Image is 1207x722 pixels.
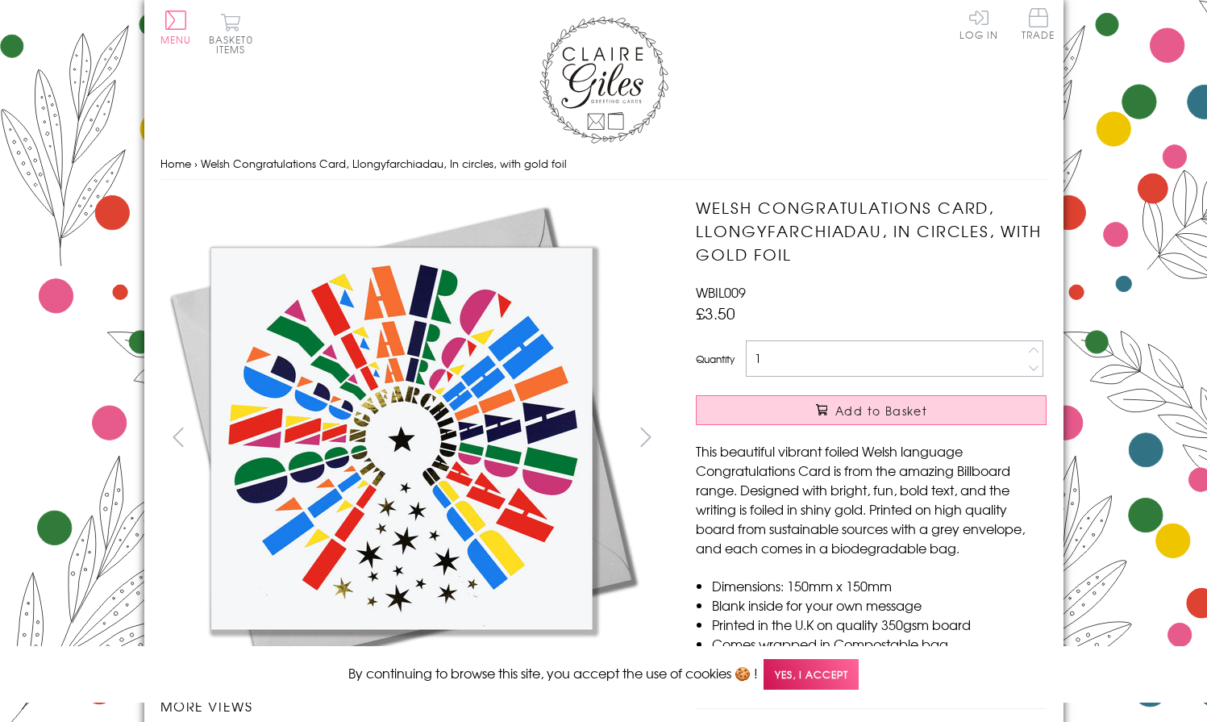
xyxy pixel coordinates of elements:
p: This beautiful vibrant foiled Welsh language Congratulations Card is from the amazing Billboard r... [696,441,1047,557]
a: Trade [1022,8,1055,43]
a: Log In [959,8,998,40]
li: Blank inside for your own message [712,595,1047,615]
span: WBIL009 [696,282,746,302]
img: Welsh Congratulations Card, Llongyfarchiadau, In circles, with gold foil [160,196,644,680]
li: Dimensions: 150mm x 150mm [712,576,1047,595]
a: Home [160,156,191,171]
nav: breadcrumbs [160,148,1047,181]
img: Claire Giles Greetings Cards [539,16,668,144]
span: £3.50 [696,302,735,324]
li: Printed in the U.K on quality 350gsm board [712,615,1047,634]
span: Welsh Congratulations Card, Llongyfarchiadau, In circles, with gold foil [201,156,567,171]
span: › [194,156,198,171]
label: Quantity [696,352,735,366]
span: 0 items [216,32,253,56]
button: Basket0 items [209,13,253,54]
button: Menu [160,10,192,44]
li: Comes wrapped in Compostable bag [712,634,1047,653]
span: Trade [1022,8,1055,40]
span: Menu [160,32,192,47]
h3: More views [160,696,664,716]
span: Add to Basket [835,403,927,419]
h1: Welsh Congratulations Card, Llongyfarchiadau, In circles, with gold foil [696,196,1047,265]
button: Add to Basket [696,395,1047,425]
span: Yes, I accept [764,659,859,691]
button: prev [160,419,197,455]
button: next [627,419,664,455]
